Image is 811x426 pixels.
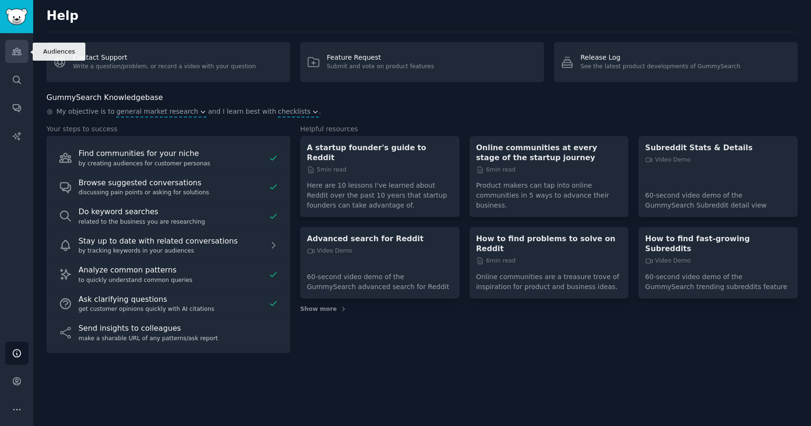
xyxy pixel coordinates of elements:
a: Online communities at every stage of the startup journey [476,143,622,163]
div: by tracking keywords in your audiences [79,247,265,255]
span: 6 min read [476,166,516,174]
button: checklists [278,107,319,117]
a: How to find fast-growing Subreddits [645,234,791,254]
span: 6 min read [476,257,516,265]
div: related to the business you are researching [79,218,265,227]
a: Release LogSee the latest product developments of GummySearch [554,42,798,82]
h2: GummySearch Knowledgebase [46,92,163,104]
span: Video Demo [645,257,691,265]
p: 60-second video demo of the GummySearch trending subreddits feature [645,265,791,292]
h2: Help [46,9,798,24]
a: Stay up to date with related conversationsby tracking keywords in your audiences [53,232,284,259]
span: My objective is to [56,107,115,118]
div: Analyze common patterns [79,264,265,276]
div: make a sharable URL of any patterns/ask report [79,335,278,343]
div: get customer opinions quickly with AI citations [79,305,265,314]
p: Here are 10 lessons I've learned about Reddit over the past 10 years that startup founders can ta... [307,174,453,210]
a: Send insights to colleaguesmake a sharable URL of any patterns/ask report [53,319,284,346]
a: Browse suggested conversationsdiscussing pain points or asking for solutions [53,173,284,201]
div: Find communities for your niche [79,148,265,160]
div: . [46,107,798,118]
button: general market research [116,107,206,117]
p: 60-second video demo of the GummySearch Subreddit detail view [645,184,791,210]
a: Feature RequestSubmit and vote on product features [300,42,544,82]
a: Contact SupportWrite a question/problem, or record a video with your question [46,42,290,82]
a: A startup founder's guide to Reddit [307,143,453,163]
div: See the latest product developments of GummySearch [581,63,740,71]
p: Online communities are a treasure trove of inspiration for product and business ideas. [476,265,622,292]
span: general market research [116,107,198,117]
a: Advanced search for Reddit [307,234,453,244]
a: Do keyword searchesrelated to the business you are researching [53,202,284,230]
a: Find communities for your nicheby creating audiences for customer personas [53,144,284,172]
h3: Helpful resources [300,124,798,134]
div: Ask clarifying questions [79,294,265,306]
a: Analyze common patternsto quickly understand common queries [53,261,284,288]
div: to quickly understand common queries [79,276,265,285]
a: Subreddit Stats & Details [645,143,791,153]
div: by creating audiences for customer personas [79,160,265,168]
p: Product makers can tap into online communities in 5 ways to advance their business. [476,174,622,210]
span: Video Demo [307,247,352,255]
img: GummySearch logo [6,9,28,25]
span: 5 min read [307,166,346,174]
div: Submit and vote on product features [327,63,434,71]
div: Send insights to colleagues [79,323,278,335]
div: Browse suggested conversations [79,177,265,189]
span: Show more [300,305,337,314]
p: 60-second video demo of the GummySearch advanced search for Reddit [307,265,453,292]
span: checklists [278,107,311,117]
div: Stay up to date with related conversations [79,236,265,247]
h3: Your steps to success [46,124,290,134]
div: discussing pain points or asking for solutions [79,189,265,197]
div: Do keyword searches [79,206,265,218]
span: and I learn best with [208,107,276,118]
a: Ask clarifying questionsget customer opinions quickly with AI citations [53,290,284,317]
div: Feature Request [327,53,434,63]
a: How to find problems to solve on Reddit [476,234,622,254]
div: Release Log [581,53,740,63]
span: Video Demo [645,156,691,164]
